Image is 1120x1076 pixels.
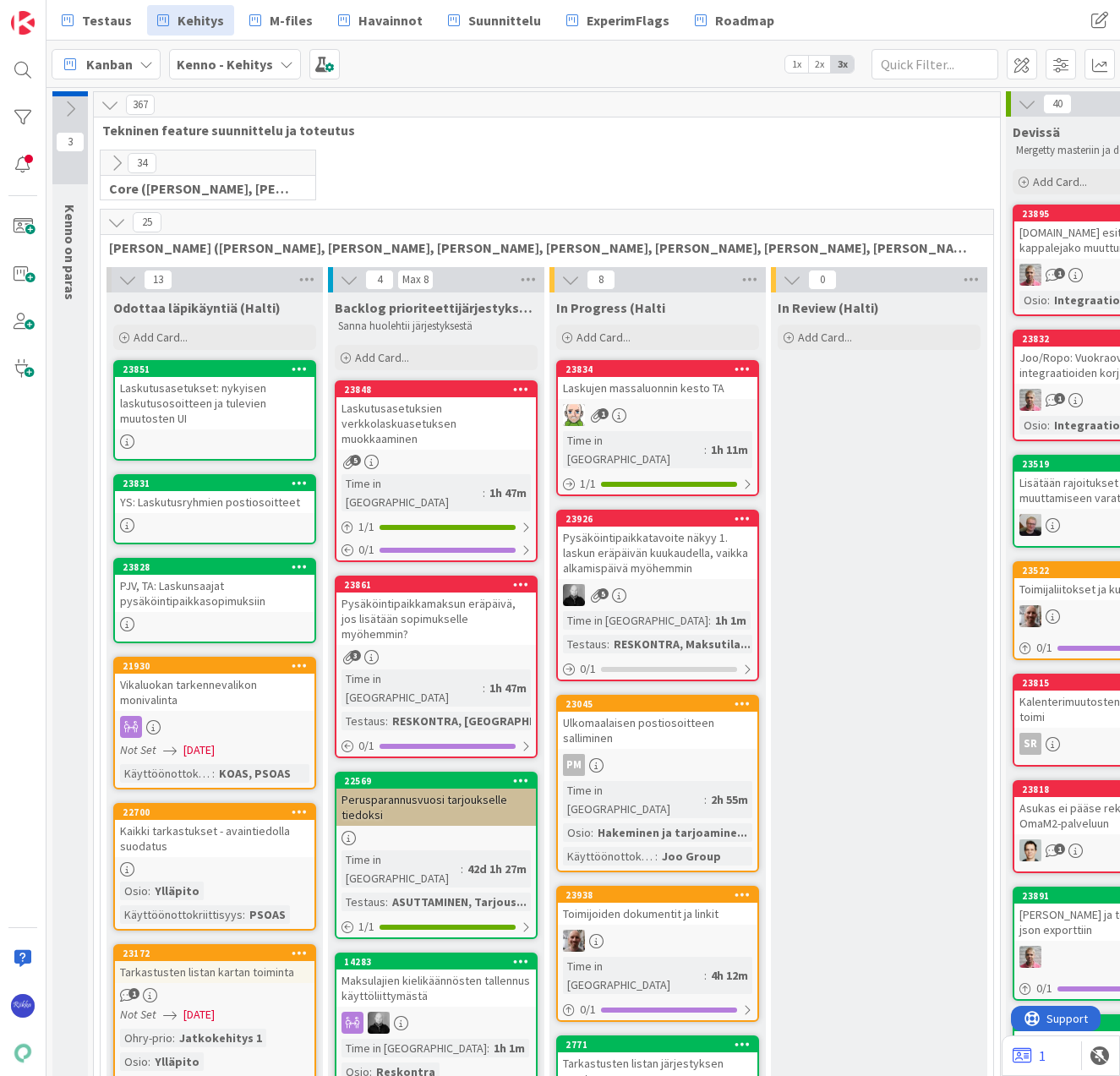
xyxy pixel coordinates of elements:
span: 40 [1043,94,1072,114]
i: Not Set [120,1007,156,1022]
div: Osio [120,882,148,900]
div: Hakeminen ja tarjoamine... [593,823,751,842]
span: 0 / 1 [358,737,374,755]
span: : [704,966,707,985]
span: 1 [128,988,139,999]
div: Time in [GEOGRAPHIC_DATA] [341,669,483,707]
div: 23926 [558,511,757,527]
div: Pysäköintipaikkamaksun eräpäivä, jos lisätään sopimukselle myöhemmin? [336,593,536,645]
span: 3 [350,650,361,661]
div: 1h 47m [485,679,531,697]
span: 1 [1054,393,1065,404]
div: AN [558,404,757,426]
span: Tekninen feature suunnittelu ja toteutus [102,122,979,139]
span: : [591,823,593,842]
span: : [461,860,463,878]
div: 23172Tarkastusten listan kartan toiminta [115,946,314,983]
div: 22569 [344,775,536,787]
div: PSOAS [245,905,290,924]
div: 23926Pysäköintipaikkatavoite näkyy 1. laskun eräpäivän kuukaudella, vaikka alkamispäivä myöhemmin [558,511,757,579]
span: M-files [270,10,313,30]
span: [DATE] [183,741,215,759]
div: Kaikki tarkastukset - avaintiedolla suodatus [115,820,314,857]
b: Kenno - Kehitys [177,56,273,73]
div: Time in [GEOGRAPHIC_DATA] [563,611,708,630]
img: AN [563,404,585,426]
span: Add Card... [798,330,852,345]
div: 1h 47m [485,483,531,502]
div: Käyttöönottokriittisyys [120,905,243,924]
span: Suunnittelu [468,10,541,30]
img: VH [563,930,585,952]
div: Laskutusasetuksien verkkolaskuasetuksen muokkaaminen [336,397,536,450]
div: Testaus [341,893,385,911]
a: ExperimFlags [556,5,680,36]
div: 23851 [115,362,314,377]
span: Kehitys [178,10,224,30]
a: Testaus [52,5,142,36]
div: 22569 [336,773,536,789]
span: : [1047,291,1050,309]
div: 2771 [565,1039,757,1051]
span: : [607,635,609,653]
span: 1 / 1 [358,518,374,536]
span: Testaus [82,10,132,30]
span: 0 / 1 [580,1001,596,1019]
div: 21930Vikaluokan tarkennevalikon monivalinta [115,658,314,711]
span: Support [36,3,77,23]
div: Maksulajien kielikäännösten tallennus käyttöliittymästä [336,969,536,1007]
div: Time in [GEOGRAPHIC_DATA] [563,957,704,994]
img: MV [368,1012,390,1034]
div: Vikaluokan tarkennevalikon monivalinta [115,674,314,711]
img: avatar [11,1041,35,1065]
span: 1 [598,408,609,419]
div: Ylläpito [150,1052,204,1071]
div: 23172 [123,948,314,959]
span: 3 [56,132,85,152]
div: 23938 [565,889,757,901]
span: : [483,483,485,502]
div: ASUTTAMINEN, Tarjous... [388,893,531,911]
div: 21930 [123,660,314,672]
div: VH [558,930,757,952]
span: : [1047,416,1050,434]
span: 0 / 1 [358,541,374,559]
div: PJV, TA: Laskunsaajat pysäköintipaikkasopimuksiin [115,575,314,612]
span: 4 [365,270,394,290]
span: : [385,712,388,730]
div: KOAS, PSOAS [215,764,295,783]
div: Time in [GEOGRAPHIC_DATA] [563,781,704,818]
div: 2h 55m [707,790,752,809]
span: Add Card... [576,330,631,345]
span: : [148,882,150,900]
span: : [483,679,485,697]
span: 1 [1054,844,1065,855]
div: PM [558,754,757,776]
div: MV [558,584,757,606]
div: 22569Perusparannusvuosi tarjoukselle tiedoksi [336,773,536,826]
div: PM [563,754,585,776]
img: RS [11,994,35,1018]
span: 34 [128,153,156,173]
span: Kanban [86,54,133,74]
div: Laskujen massaluonnin kesto TA [558,377,757,399]
div: 22700 [115,805,314,820]
span: [DATE] [183,1006,215,1024]
div: 14283Maksulajien kielikäännösten tallennus käyttöliittymästä [336,954,536,1007]
div: 23848 [344,384,536,396]
div: 23045Ulkomaalaisen postiosoitteen salliminen [558,696,757,749]
a: Kehitys [147,5,234,36]
img: HJ [1019,264,1041,286]
div: 23861 [344,579,536,591]
div: 23831YS: Laskutusryhmien postiosoitteet [115,476,314,513]
span: 1 / 1 [580,475,596,493]
span: 13 [144,270,172,290]
div: RESKONTRA, Maksutila... [609,635,755,653]
div: 0/1 [336,539,536,560]
span: 8 [587,270,615,290]
div: 23828 [115,560,314,575]
span: : [487,1039,489,1057]
div: 23045 [558,696,757,712]
div: Ulkomaalaisen postiosoitteen salliminen [558,712,757,749]
div: 23926 [565,513,757,525]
